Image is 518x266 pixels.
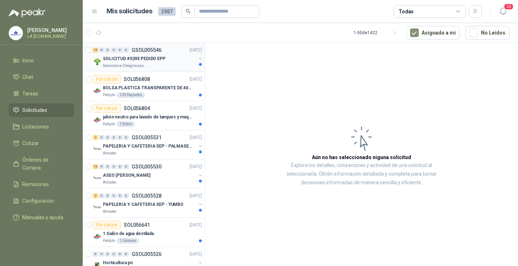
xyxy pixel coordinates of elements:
img: Company Logo [93,174,101,182]
a: 16 0 0 0 0 0 GSOL005530[DATE] Company LogoASEO [PERSON_NAME]Almatec [93,162,203,185]
p: Almatec [103,209,117,215]
p: SOL056808 [124,77,150,82]
div: 2 [93,193,98,198]
div: 0 [117,164,123,169]
div: 0 [99,193,104,198]
div: 0 [123,252,129,257]
p: GSOL005531 [132,135,162,140]
div: 1 Bidón [117,121,135,127]
a: Por cotizarSOL056808[DATE] Company LogoBOLSA PLASTICA TRANSPARENTE DE 40*60 CMSPatojito100 Paquetes [83,72,205,101]
span: Remisiones [22,180,49,188]
div: 16 [93,164,98,169]
div: 0 [99,164,104,169]
p: Explora los detalles, cotizaciones y actividad de una solicitud al seleccionarla. Obtén informaci... [277,161,446,187]
span: Chat [22,73,33,81]
span: Licitaciones [22,123,49,131]
a: Configuración [9,194,74,208]
img: Company Logo [93,145,101,153]
span: 20 [504,3,514,10]
div: 0 [105,252,110,257]
a: Manuales y ayuda [9,211,74,224]
p: Patojito [103,121,115,127]
div: 0 [111,164,117,169]
p: [DATE] [190,47,202,54]
p: BOLSA PLASTICA TRANSPARENTE DE 40*60 CMS [103,85,192,91]
a: 10 0 0 0 0 0 GSOL005546[DATE] Company LogoSOLICITUD #5295 PEDIDO EPPSalamanca Oleaginosas SAS [93,46,203,69]
div: 0 [111,193,117,198]
p: PAPELERIA Y CAFETERIA SEP - YUMBO [103,201,183,208]
button: Asignado a mi [406,26,460,40]
img: Company Logo [93,203,101,212]
a: 2 0 0 0 0 0 GSOL005531[DATE] Company LogoPAPELERIA Y CAFETERIA SEP - PALMASECAAlmatec [93,133,203,156]
a: Solicitudes [9,103,74,117]
a: Órdenes de Compra [9,153,74,175]
h1: Mis solicitudes [106,6,153,17]
div: 0 [123,193,129,198]
p: SOL056804 [124,106,150,111]
img: Company Logo [93,116,101,124]
a: Chat [9,70,74,84]
div: Por cotizar [93,75,121,84]
span: Inicio [22,57,34,64]
div: 0 [117,252,123,257]
p: LA [DOMAIN_NAME] [27,34,72,39]
p: 1 Galón de agua destilada. [103,230,155,237]
div: 0 [105,48,110,53]
div: 10 [93,48,98,53]
div: 0 [117,135,123,140]
p: Salamanca Oleaginosas SAS [103,63,148,69]
span: Manuales y ayuda [22,213,63,221]
p: PAPELERIA Y CAFETERIA SEP - PALMASECA [103,143,192,150]
div: 0 [99,252,104,257]
a: Inicio [9,54,74,67]
span: Tareas [22,90,38,98]
a: 2 0 0 0 0 0 GSOL005528[DATE] Company LogoPAPELERIA Y CAFETERIA SEP - YUMBOAlmatec [93,191,203,215]
p: Patojito [103,238,115,244]
div: 0 [105,135,110,140]
img: Company Logo [93,232,101,241]
a: Tareas [9,87,74,100]
div: 1 - 50 de 1422 [354,27,400,39]
p: [PERSON_NAME] [27,28,72,33]
a: Remisiones [9,177,74,191]
div: Por cotizar [93,221,121,229]
div: 0 [99,135,104,140]
span: Configuración [22,197,54,205]
img: Company Logo [93,86,101,95]
div: Por cotizar [93,104,121,113]
p: ASEO [PERSON_NAME] [103,172,150,179]
p: Almatec [103,150,117,156]
p: Patojito [103,92,115,98]
a: Por cotizarSOL056804[DATE] Company Logojabón neutro para lavado de tanques y maquinas.Patojito1 B... [83,101,205,130]
p: SOLICITUD #5295 PEDIDO EPP [103,55,165,62]
button: No Leídos [465,26,509,40]
p: Almatec [103,180,117,185]
span: 2987 [158,7,176,16]
p: [DATE] [190,251,202,258]
div: 2 [93,135,98,140]
p: [DATE] [190,163,202,170]
div: 0 [117,193,123,198]
div: 1 Galones [117,238,139,244]
p: SOL056641 [124,222,150,227]
div: 0 [117,48,123,53]
p: GSOL005528 [132,193,162,198]
div: Todas [399,8,414,15]
a: Licitaciones [9,120,74,134]
span: Solicitudes [22,106,47,114]
p: [DATE] [190,222,202,229]
span: Cotizar [22,139,39,147]
div: 0 [123,164,129,169]
p: [DATE] [190,193,202,199]
span: search [186,9,191,14]
p: GSOL005546 [132,48,162,53]
p: [DATE] [190,105,202,112]
p: GSOL005530 [132,164,162,169]
img: Company Logo [93,57,101,66]
p: [DATE] [190,76,202,83]
img: Company Logo [9,26,23,40]
div: 0 [99,48,104,53]
h3: Aún no has seleccionado niguna solicitud [312,153,411,161]
div: 0 [105,193,110,198]
a: Cotizar [9,136,74,150]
